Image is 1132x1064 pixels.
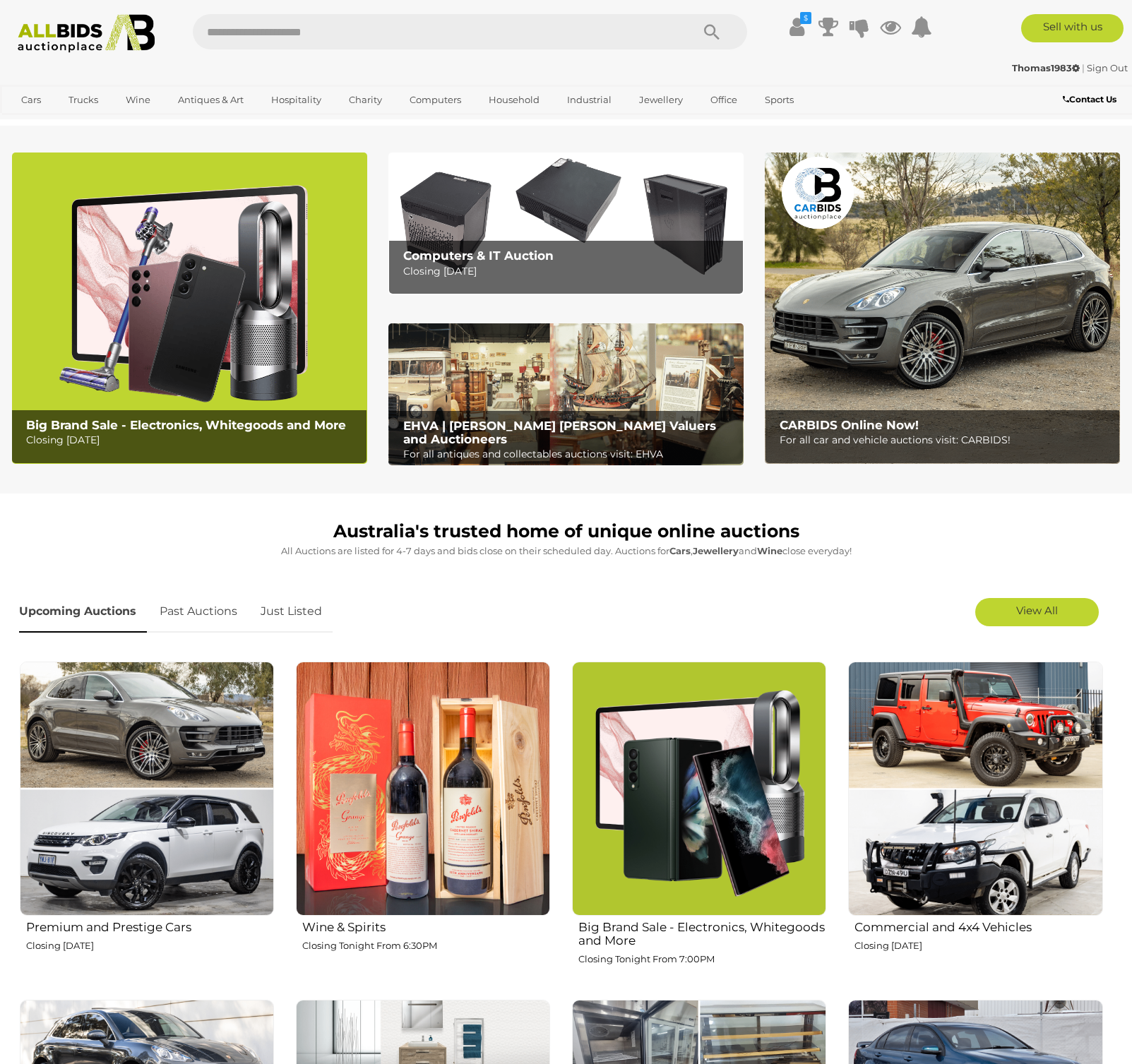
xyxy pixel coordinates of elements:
[12,153,367,464] img: Big Brand Sale - Electronics, Whitegoods and More
[19,522,1114,542] h1: Australia's trusted home of unique online auctions
[757,545,782,556] strong: Wine
[388,323,744,466] img: EHVA | Evans Hastings Valuers and Auctioneers
[1087,62,1128,73] a: Sign Out
[250,591,333,633] a: Just Listed
[26,418,346,432] b: Big Brand Sale - Electronics, Whitegoods and More
[403,419,716,446] b: EHVA | [PERSON_NAME] [PERSON_NAME] Valuers and Auctioneers
[1082,62,1085,73] span: |
[669,545,691,556] strong: Cars
[19,543,1114,559] p: All Auctions are listed for 4-7 days and bids close on their scheduled day. Auctions for , and cl...
[149,591,248,633] a: Past Auctions
[10,14,163,53] img: Allbids.com.au
[26,917,274,934] h2: Premium and Prestige Cars
[479,88,549,112] a: Household
[780,418,919,432] b: CARBIDS Online Now!
[847,661,1102,988] a: Commercial and 4x4 Vehicles Closing [DATE]
[693,545,739,556] strong: Jewellery
[12,112,131,135] a: [GEOGRAPHIC_DATA]
[630,88,692,112] a: Jewellery
[571,661,826,988] a: Big Brand Sale - Electronics, Whitegoods and More Closing Tonight From 7:00PM
[19,591,147,633] a: Upcoming Auctions
[403,446,736,463] p: For all antiques and collectables auctions visit: EHVA
[578,917,826,947] h2: Big Brand Sale - Electronics, Whitegoods and More
[848,662,1102,916] img: Commercial and 4x4 Vehicles
[787,14,808,40] a: $
[854,917,1102,934] h2: Commercial and 4x4 Vehicles
[403,263,736,280] p: Closing [DATE]
[295,661,550,988] a: Wine & Spirits Closing Tonight From 6:30PM
[578,951,826,967] p: Closing Tonight From 7:00PM
[296,662,550,916] img: Wine & Spirits
[388,153,744,294] img: Computers & IT Auction
[20,662,274,916] img: Premium and Prestige Cars
[12,153,367,464] a: Big Brand Sale - Electronics, Whitegoods and More Big Brand Sale - Electronics, Whitegoods and Mo...
[765,153,1120,464] a: CARBIDS Online Now! CARBIDS Online Now! For all car and vehicle auctions visit: CARBIDS!
[1012,62,1080,73] strong: Thomas1983
[677,14,747,49] button: Search
[800,12,811,24] i: $
[302,917,550,934] h2: Wine & Spirits
[558,88,621,112] a: Industrial
[169,88,253,112] a: Antiques & Art
[1063,94,1116,104] b: Contact Us
[572,662,826,916] img: Big Brand Sale - Electronics, Whitegoods and More
[1021,14,1124,42] a: Sell with us
[975,598,1099,626] a: View All
[388,153,744,294] a: Computers & IT Auction Computers & IT Auction Closing [DATE]
[59,88,107,112] a: Trucks
[1063,92,1120,107] a: Contact Us
[403,249,554,263] b: Computers & IT Auction
[1012,62,1082,73] a: Thomas1983
[765,153,1120,464] img: CARBIDS Online Now!
[302,938,550,954] p: Closing Tonight From 6:30PM
[756,88,803,112] a: Sports
[780,431,1112,449] p: For all car and vehicle auctions visit: CARBIDS!
[400,88,470,112] a: Computers
[854,938,1102,954] p: Closing [DATE]
[26,938,274,954] p: Closing [DATE]
[19,661,274,988] a: Premium and Prestige Cars Closing [DATE]
[12,88,50,112] a: Cars
[701,88,746,112] a: Office
[26,431,359,449] p: Closing [DATE]
[340,88,391,112] a: Charity
[117,88,160,112] a: Wine
[1016,604,1058,617] span: View All
[388,323,744,466] a: EHVA | Evans Hastings Valuers and Auctioneers EHVA | [PERSON_NAME] [PERSON_NAME] Valuers and Auct...
[262,88,330,112] a: Hospitality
